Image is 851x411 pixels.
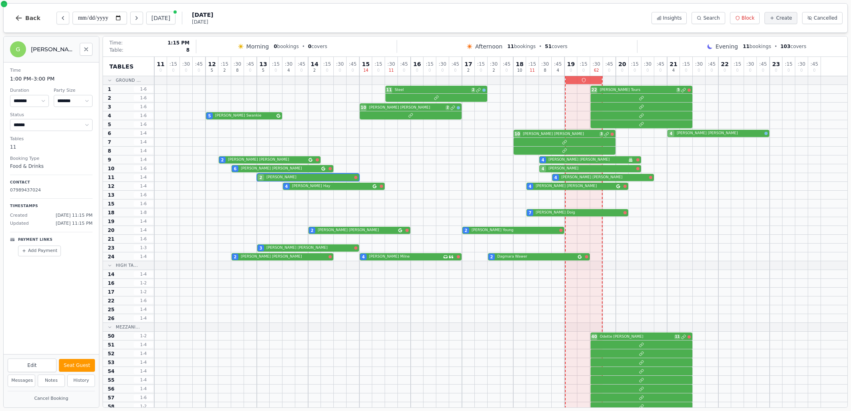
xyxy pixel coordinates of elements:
dd: 11 [10,143,93,151]
span: 0 [416,68,418,73]
span: Create [776,15,792,21]
span: [PERSON_NAME] Milne [369,254,442,260]
span: : 30 [439,62,446,66]
span: : 15 [221,62,228,66]
span: [PERSON_NAME] [266,175,353,180]
button: Search [692,12,725,24]
span: 54 [108,368,115,375]
span: : 15 [785,62,793,66]
span: : 30 [644,62,651,66]
span: 4 [529,183,532,189]
button: History [67,375,95,387]
span: 0 [646,68,649,73]
span: 5 [211,68,213,73]
span: 9 [108,157,111,163]
span: : 15 [580,62,587,66]
span: 2 [490,254,493,260]
span: 4 [670,131,673,137]
span: 1 - 4 [134,157,153,163]
span: 1 - 4 [134,218,153,224]
span: Created [10,212,28,219]
span: 26 [108,315,115,322]
span: 0 [377,68,379,73]
span: 103 [780,44,791,49]
span: : 15 [734,62,741,66]
button: Add Payment [18,246,61,256]
span: 0 [787,68,790,73]
span: 23 [108,245,115,251]
span: 1 - 4 [134,271,153,277]
span: 20 [618,61,626,67]
span: [DATE] [192,11,213,19]
dt: Time [10,67,93,74]
span: 4 [108,113,111,119]
span: 0 [621,68,623,73]
button: Notes [38,375,65,387]
span: 0 [185,68,187,73]
span: Steel [395,87,470,93]
span: 1 - 4 [134,130,153,136]
span: : 45 [759,62,767,66]
p: Payment Links [18,237,52,243]
span: 2 [465,228,468,234]
span: 0 [339,68,341,73]
span: 2 [223,68,226,73]
span: : 45 [298,62,305,66]
button: Cancel Booking [8,394,95,404]
span: : 15 [682,62,690,66]
span: [PERSON_NAME] [PERSON_NAME] [266,245,353,251]
span: 0 [480,68,482,73]
span: [PERSON_NAME] [PERSON_NAME] [561,175,647,180]
span: 2 [108,95,111,101]
button: Edit [8,359,56,372]
p: 07989437024 [10,187,93,194]
span: : 30 [285,62,292,66]
span: 56 [108,386,115,392]
span: 0 [749,68,751,73]
span: 11 [386,87,392,93]
dt: Duration [10,87,49,94]
span: : 15 [477,62,485,66]
p: Timestamps [10,203,93,209]
span: 8 [186,47,190,53]
span: • [774,43,777,50]
span: 2 [467,68,470,73]
span: 2 [260,175,262,181]
span: 0 [582,68,585,73]
span: 57 [108,395,115,401]
span: 58 [108,403,115,410]
span: 1 - 6 [134,86,153,92]
span: 10 [361,105,366,111]
span: covers [780,43,807,50]
span: [PERSON_NAME] Swankie [215,113,275,119]
span: 1 - 6 [134,121,153,127]
span: Updated [10,220,29,227]
span: 22 [108,298,115,304]
span: [PERSON_NAME] Tours [600,87,675,93]
span: 62 [594,68,599,73]
span: 11 [389,68,394,73]
span: 53 [108,359,115,366]
div: G [10,41,26,57]
span: 1 - 2 [134,280,153,286]
span: 1 - 3 [134,245,153,251]
span: : 45 [554,62,562,66]
dd: Food & Drinks [10,163,93,170]
span: : 30 [593,62,600,66]
span: Table: [109,47,123,53]
button: Previous day [56,12,69,24]
span: 5 [208,113,211,119]
span: Odette [PERSON_NAME] [600,334,673,340]
dt: Booking Type [10,155,93,162]
span: 21 [108,236,115,242]
svg: Google booking [616,184,620,188]
span: 7 [108,139,111,145]
span: [PERSON_NAME] Hay [292,183,371,189]
span: 1 - 4 [134,359,153,365]
span: 10 [517,68,522,73]
button: Seat Guest [59,359,95,372]
span: [PERSON_NAME] [PERSON_NAME] [677,131,763,136]
span: 0 [441,68,444,73]
span: 13 [108,192,115,198]
span: covers [545,43,567,50]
